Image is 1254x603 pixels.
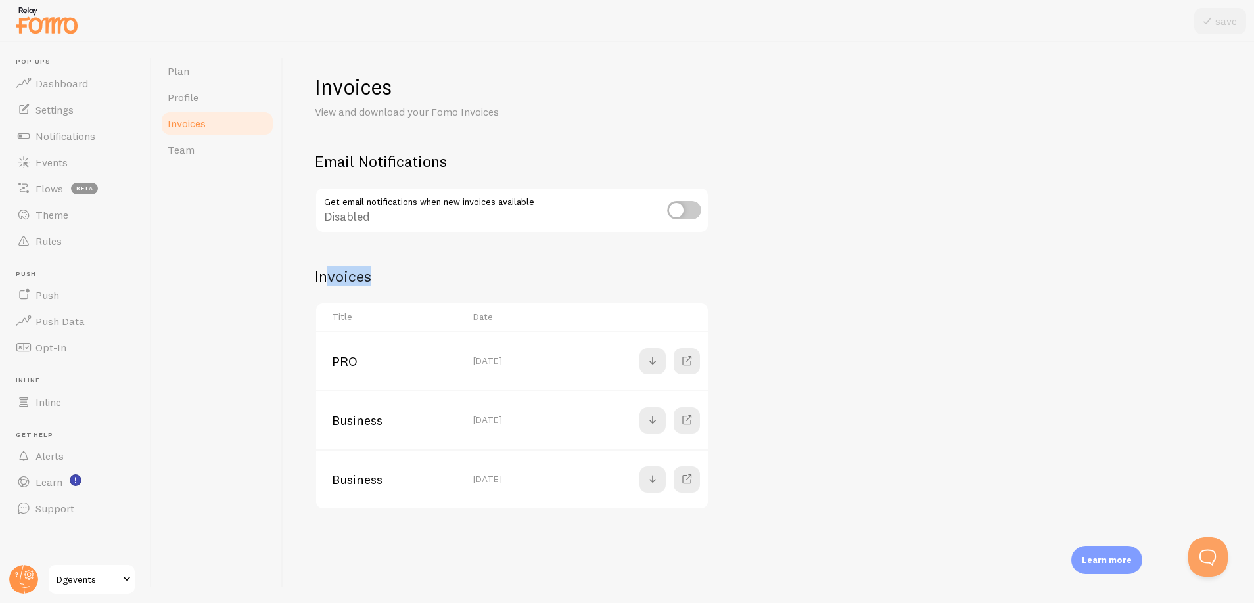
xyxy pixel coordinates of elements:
[35,315,85,328] span: Push Data
[315,74,1222,100] h1: Invoices
[35,502,74,515] span: Support
[70,474,81,486] svg: <p>Watch New Feature Tutorials!</p>
[168,143,195,156] span: Team
[160,58,275,84] a: Plan
[16,58,143,66] span: Pop-ups
[8,469,143,495] a: Learn
[35,156,68,169] span: Events
[35,476,62,489] span: Learn
[160,110,275,137] a: Invoices
[35,449,64,462] span: Alerts
[315,104,630,120] p: View and download your Fomo Invoices
[35,288,59,301] span: Push
[168,91,198,104] span: Profile
[315,151,709,171] h2: Email Notifications
[57,571,119,587] span: Dgevents
[160,84,275,110] a: Profile
[35,234,62,248] span: Rules
[47,564,136,595] a: Dgevents
[8,97,143,123] a: Settings
[8,70,143,97] a: Dashboard
[1188,537,1228,577] iframe: Help Scout Beacon - Open
[8,175,143,202] a: Flows beta
[316,303,465,331] th: Title
[8,123,143,149] a: Notifications
[16,431,143,439] span: Get Help
[8,334,143,361] a: Opt-In
[168,117,206,130] span: Invoices
[8,308,143,334] a: Push Data
[8,282,143,308] a: Push
[465,331,555,390] td: [DATE]
[316,331,465,390] td: PRO
[316,449,465,508] td: Business
[35,182,63,195] span: Flows
[35,77,88,90] span: Dashboard
[8,202,143,228] a: Theme
[315,266,1222,286] h2: Invoices
[315,187,709,235] div: Disabled
[16,376,143,385] span: Inline
[16,270,143,279] span: Push
[465,303,555,331] th: Date
[35,103,74,116] span: Settings
[465,390,555,449] td: [DATE]
[14,3,80,37] img: fomo-relay-logo-orange.svg
[71,183,98,194] span: beta
[35,341,66,354] span: Opt-In
[168,64,189,78] span: Plan
[465,449,555,508] td: [DATE]
[35,395,61,409] span: Inline
[35,129,95,143] span: Notifications
[1082,554,1132,566] p: Learn more
[8,228,143,254] a: Rules
[8,443,143,469] a: Alerts
[8,149,143,175] a: Events
[316,390,465,449] td: Business
[35,208,68,221] span: Theme
[160,137,275,163] a: Team
[8,389,143,415] a: Inline
[8,495,143,522] a: Support
[1071,546,1142,574] div: Learn more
